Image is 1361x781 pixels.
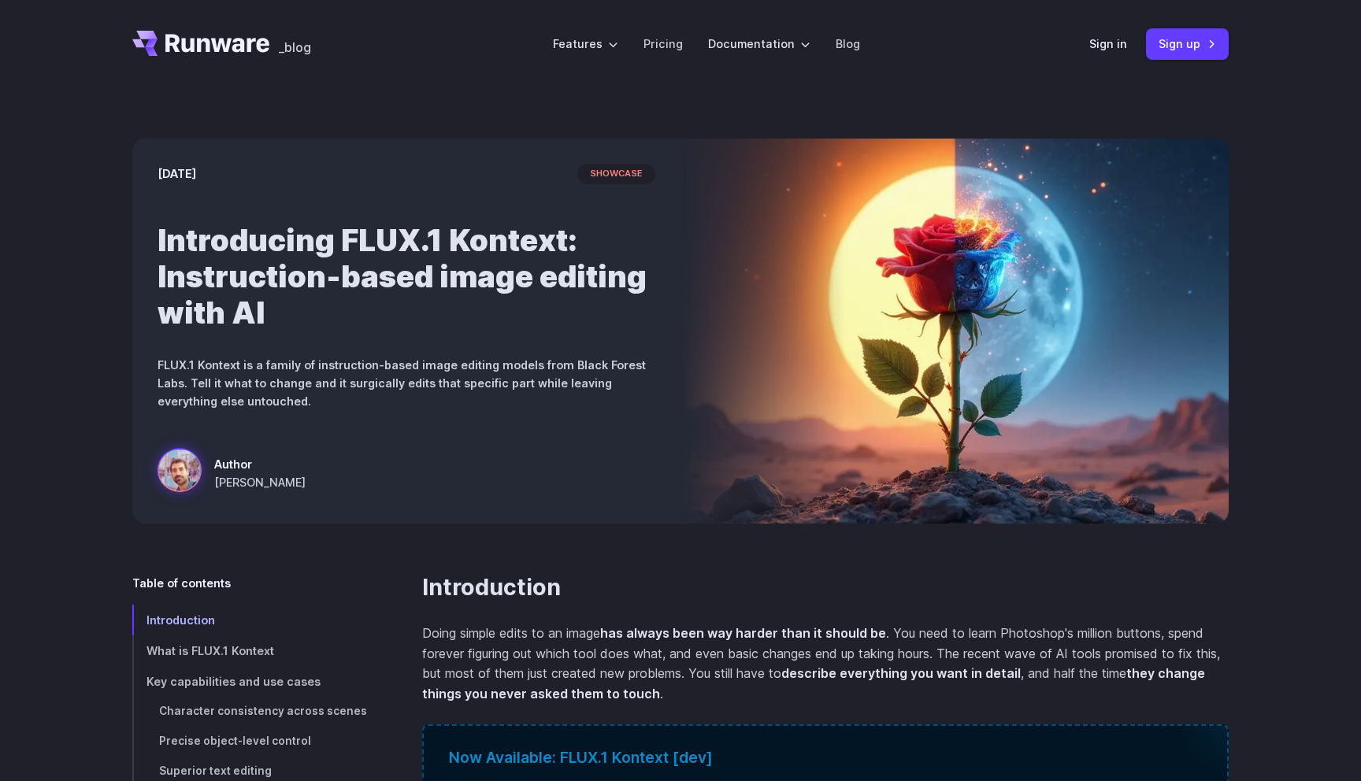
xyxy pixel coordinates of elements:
strong: has always been way harder than it should be [600,625,886,641]
a: Sign up [1146,28,1229,59]
span: What is FLUX.1 Kontext [146,644,274,657]
span: Table of contents [132,574,231,592]
img: Surreal rose in a desert landscape, split between day and night with the sun and moon aligned beh... [680,139,1229,524]
a: Key capabilities and use cases [132,666,372,697]
div: Now Available: FLUX.1 Kontext [dev] [449,746,1202,770]
span: Character consistency across scenes [159,705,367,717]
a: Precise object-level control [132,727,372,757]
time: [DATE] [158,165,196,183]
a: What is FLUX.1 Kontext [132,635,372,666]
span: [PERSON_NAME] [214,473,306,491]
a: Character consistency across scenes [132,697,372,727]
a: Go to / [132,31,269,56]
span: Superior text editing [159,764,272,777]
a: Blog [836,35,860,53]
a: Pricing [643,35,683,53]
p: FLUX.1 Kontext is a family of instruction-based image editing models from Black Forest Labs. Tell... [158,356,655,410]
strong: describe everything you want in detail [781,665,1021,681]
span: showcase [577,164,655,184]
a: Surreal rose in a desert landscape, split between day and night with the sun and moon aligned beh... [158,448,306,498]
h1: Introducing FLUX.1 Kontext: Instruction-based image editing with AI [158,222,655,331]
span: Precise object-level control [159,735,311,747]
span: Introduction [146,613,215,627]
p: Doing simple edits to an image . You need to learn Photoshop's million buttons, spend forever fig... [422,624,1229,704]
span: Key capabilities and use cases [146,675,321,688]
a: _blog [279,31,311,56]
label: Documentation [708,35,810,53]
span: _blog [279,41,311,54]
label: Features [553,35,618,53]
span: Author [214,455,306,473]
a: Introduction [422,574,561,601]
a: Sign in [1089,35,1127,53]
a: Introduction [132,605,372,635]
